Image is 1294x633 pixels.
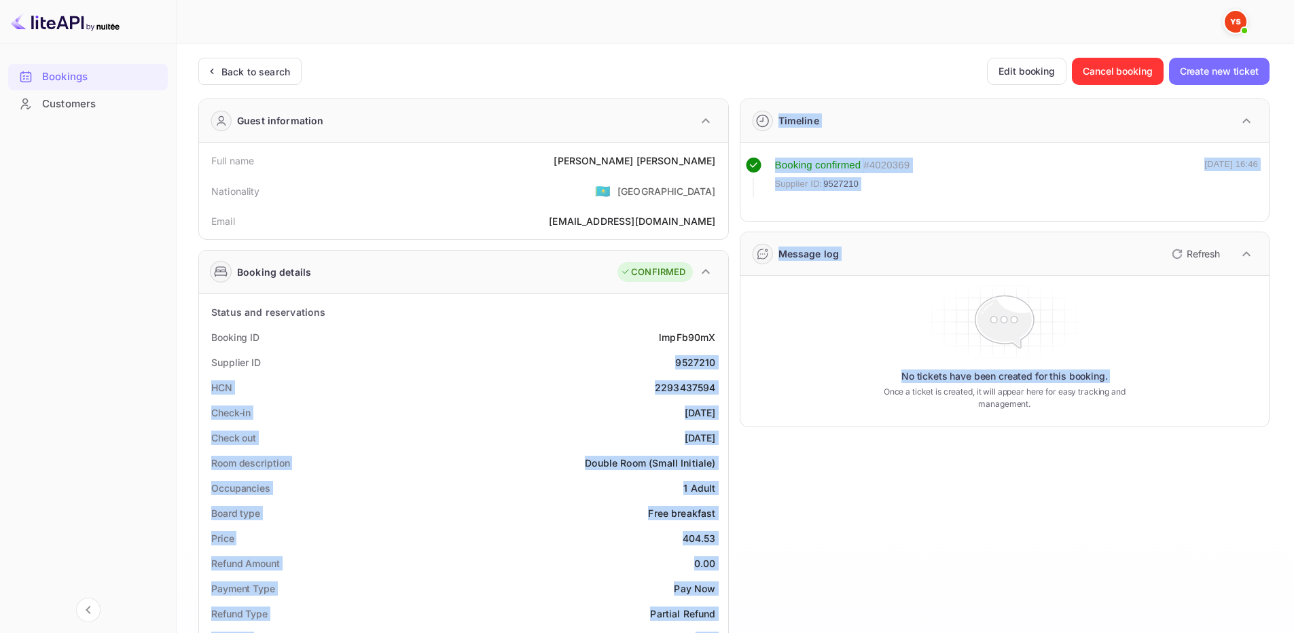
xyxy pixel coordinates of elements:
[8,64,168,90] div: Bookings
[595,179,611,203] span: United States
[823,177,859,191] span: 9527210
[1164,243,1225,265] button: Refresh
[211,153,254,168] div: Full name
[211,607,268,621] div: Refund Type
[211,556,280,571] div: Refund Amount
[775,177,823,191] span: Supplier ID:
[650,607,715,621] div: Partial Refund
[549,214,715,228] div: [EMAIL_ADDRESS][DOMAIN_NAME]
[1169,58,1270,85] button: Create new ticket
[683,481,715,495] div: 1 Adult
[685,431,716,445] div: [DATE]
[674,581,715,596] div: Pay Now
[901,369,1108,383] p: No tickets have been created for this booking.
[211,355,261,369] div: Supplier ID
[211,380,232,395] div: HCN
[237,113,324,128] div: Guest information
[211,405,251,420] div: Check-in
[11,11,120,33] img: LiteAPI logo
[211,481,270,495] div: Occupancies
[211,214,235,228] div: Email
[8,91,168,116] a: Customers
[237,265,311,279] div: Booking details
[211,431,256,445] div: Check out
[76,598,101,622] button: Collapse navigation
[554,153,715,168] div: [PERSON_NAME] [PERSON_NAME]
[211,305,325,319] div: Status and reservations
[621,266,685,279] div: CONFIRMED
[211,456,289,470] div: Room description
[862,386,1147,410] p: Once a ticket is created, it will appear here for easy tracking and management.
[778,113,819,128] div: Timeline
[211,581,275,596] div: Payment Type
[675,355,715,369] div: 9527210
[211,506,260,520] div: Board type
[1072,58,1164,85] button: Cancel booking
[42,96,161,112] div: Customers
[211,330,259,344] div: Booking ID
[211,531,234,545] div: Price
[8,91,168,117] div: Customers
[775,158,861,173] div: Booking confirmed
[694,556,716,571] div: 0.00
[211,184,260,198] div: Nationality
[1204,158,1258,197] div: [DATE] 16:46
[648,506,715,520] div: Free breakfast
[42,69,161,85] div: Bookings
[659,330,715,344] div: lmpFb90mX
[685,405,716,420] div: [DATE]
[8,64,168,89] a: Bookings
[655,380,716,395] div: 2293437594
[1187,247,1220,261] p: Refresh
[585,456,715,470] div: Double Room (Small Initiale)
[683,531,716,545] div: 404.53
[221,65,290,79] div: Back to search
[617,184,716,198] div: [GEOGRAPHIC_DATA]
[987,58,1066,85] button: Edit booking
[1225,11,1246,33] img: Yandex Support
[863,158,910,173] div: # 4020369
[778,247,840,261] div: Message log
